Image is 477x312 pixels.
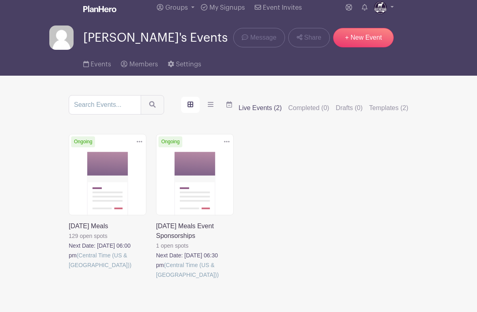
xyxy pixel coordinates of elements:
div: filters [238,103,408,113]
span: My Signups [209,4,245,11]
img: Logo.JPG [374,1,387,14]
a: Share [288,28,330,47]
span: Message [250,33,276,42]
label: Completed (0) [288,103,329,113]
img: default-ce2991bfa6775e67f084385cd625a349d9dcbb7a52a09fb2fda1e96e2d18dcdb.png [49,25,74,50]
span: Settings [176,61,201,68]
input: Search Events... [69,95,141,115]
label: Drafts (0) [336,103,363,113]
span: Events [91,61,111,68]
span: Members [129,61,158,68]
a: Message [233,28,285,47]
label: Live Events (2) [238,103,282,113]
span: Share [304,33,321,42]
span: Groups [165,4,188,11]
a: Events [83,50,111,76]
span: [PERSON_NAME]'s Events [83,31,228,45]
span: Event Invites [263,4,302,11]
a: Settings [168,50,201,76]
label: Templates (2) [369,103,408,113]
a: + New Event [333,28,394,47]
a: Members [121,50,158,76]
img: logo_white-6c42ec7e38ccf1d336a20a19083b03d10ae64f83f12c07503d8b9e83406b4c7d.svg [83,6,116,12]
div: order and view [181,97,238,113]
